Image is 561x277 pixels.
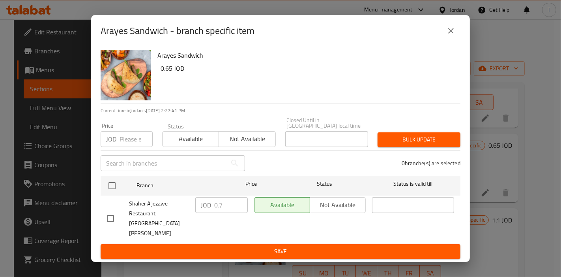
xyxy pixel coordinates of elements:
h6: 0.65 JOD [161,63,454,74]
span: Save [107,247,454,256]
p: JOD [106,134,116,144]
p: JOD [201,200,211,210]
span: Price [225,179,277,189]
span: Status [284,179,366,189]
span: Shaher Aljezawe Restaurant, [GEOGRAPHIC_DATA][PERSON_NAME] [129,199,189,238]
input: Please enter price [214,197,248,213]
button: Not available [219,131,275,147]
p: Current time in Jordan is [DATE] 2:27:41 PM [101,107,460,114]
h2: Arayes Sandwich - branch specific item [101,24,254,37]
button: Save [101,244,460,259]
span: Status is valid till [372,179,454,189]
button: Bulk update [378,132,460,147]
span: Not available [222,133,272,145]
button: close [441,21,460,40]
p: 0 branche(s) are selected [402,159,460,167]
button: Available [162,131,219,147]
span: Branch [137,181,219,190]
h6: Arayes Sandwich [157,50,454,61]
span: Available [166,133,216,145]
input: Search in branches [101,155,227,171]
input: Please enter price [120,131,153,147]
img: Arayes Sandwich [101,50,151,100]
span: Bulk update [384,135,454,145]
